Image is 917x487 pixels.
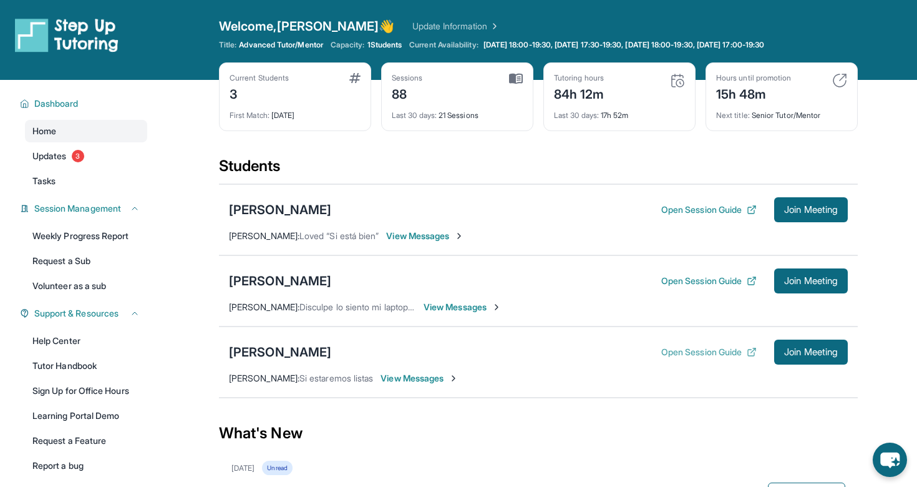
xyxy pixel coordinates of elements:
[784,277,838,285] span: Join Meeting
[661,204,757,216] button: Open Session Guide
[716,103,847,121] div: Senior Tutor/Mentor
[449,373,458,383] img: Chevron-Right
[554,73,604,83] div: Tutoring hours
[381,372,458,385] span: View Messages
[25,170,147,192] a: Tasks
[483,40,764,50] span: [DATE] 18:00-19:30, [DATE] 17:30-19:30, [DATE] 18:00-19:30, [DATE] 17:00-19:30
[25,225,147,247] a: Weekly Progress Report
[386,230,464,242] span: View Messages
[230,111,269,120] span: First Match :
[25,380,147,402] a: Sign Up for Office Hours
[774,268,848,293] button: Join Meeting
[32,150,67,162] span: Updates
[25,355,147,377] a: Tutor Handbook
[29,202,140,215] button: Session Management
[392,83,423,103] div: 88
[219,156,858,184] div: Students
[219,40,236,50] span: Title:
[231,463,255,473] div: [DATE]
[661,275,757,287] button: Open Session Guide
[34,307,119,320] span: Support & Resources
[25,145,147,167] a: Updates3
[454,231,464,241] img: Chevron-Right
[239,40,323,50] span: Advanced Tutor/Mentor
[873,443,907,477] button: chat-button
[229,272,331,290] div: [PERSON_NAME]
[25,275,147,297] a: Volunteer as a sub
[299,230,379,241] span: Loved “Si está bien”
[774,340,848,365] button: Join Meeting
[32,175,56,187] span: Tasks
[34,97,79,110] span: Dashboard
[25,330,147,352] a: Help Center
[832,73,847,88] img: card
[25,405,147,427] a: Learning Portal Demo
[554,103,685,121] div: 17h 52m
[409,40,478,50] span: Current Availability:
[15,17,119,52] img: logo
[229,343,331,361] div: [PERSON_NAME]
[554,111,599,120] span: Last 30 days :
[230,83,289,103] div: 3
[716,111,750,120] span: Next title :
[229,302,299,312] span: [PERSON_NAME] :
[229,230,299,241] span: [PERSON_NAME] :
[487,20,500,32] img: Chevron Right
[25,250,147,272] a: Request a Sub
[784,348,838,356] span: Join Meeting
[661,346,757,358] button: Open Session Guide
[412,20,500,32] a: Update Information
[34,202,121,215] span: Session Management
[392,111,437,120] span: Last 30 days :
[509,73,523,84] img: card
[299,373,373,383] span: Si estaremos listas
[424,301,502,313] span: View Messages
[716,73,791,83] div: Hours until promotion
[25,120,147,142] a: Home
[392,103,523,121] div: 21 Sessions
[230,103,361,121] div: [DATE]
[299,302,519,312] span: Disculpe lo siento mi laptop tenia problemas de Internet
[331,40,365,50] span: Capacity:
[25,455,147,477] a: Report a bug
[481,40,767,50] a: [DATE] 18:00-19:30, [DATE] 17:30-19:30, [DATE] 18:00-19:30, [DATE] 17:00-19:30
[32,125,56,137] span: Home
[774,197,848,222] button: Join Meeting
[25,430,147,452] a: Request a Feature
[392,73,423,83] div: Sessions
[229,201,331,219] div: [PERSON_NAME]
[219,406,858,461] div: What's New
[219,17,395,35] span: Welcome, [PERSON_NAME] 👋
[492,302,502,312] img: Chevron-Right
[367,40,402,50] span: 1 Students
[230,73,289,83] div: Current Students
[29,307,140,320] button: Support & Resources
[229,373,299,383] span: [PERSON_NAME] :
[716,83,791,103] div: 15h 48m
[72,150,84,162] span: 3
[554,83,604,103] div: 84h 12m
[262,461,292,475] div: Unread
[784,206,838,214] span: Join Meeting
[29,97,140,110] button: Dashboard
[349,73,361,83] img: card
[670,73,685,88] img: card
